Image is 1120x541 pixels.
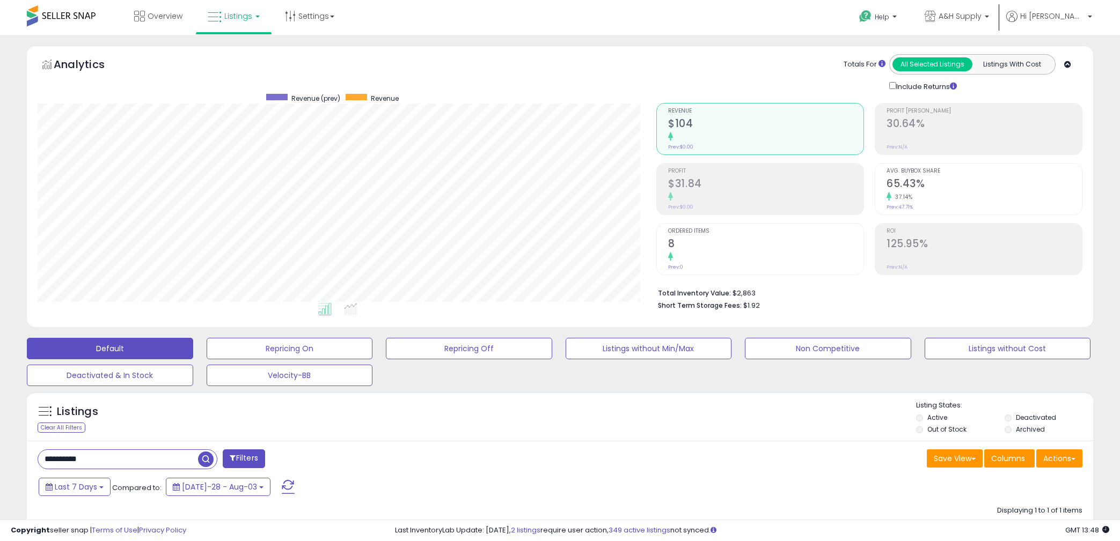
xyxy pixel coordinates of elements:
span: A&H Supply [939,11,982,21]
i: Get Help [859,10,872,23]
span: Hi [PERSON_NAME] [1020,11,1085,21]
span: Profit [PERSON_NAME] [887,108,1082,114]
button: All Selected Listings [892,57,972,71]
label: Deactivated [1016,413,1056,422]
a: 349 active listings [609,525,670,535]
span: Listings [224,11,252,21]
button: Non Competitive [745,338,911,359]
h2: 8 [668,238,863,252]
button: Filters [223,449,265,468]
button: Save View [927,449,983,468]
span: Revenue [371,94,399,103]
span: Compared to: [112,483,162,493]
a: Terms of Use [92,525,137,535]
button: Listings without Cost [925,338,1091,359]
small: Prev: $0.00 [668,144,693,150]
button: [DATE]-28 - Aug-03 [166,478,270,496]
small: 37.14% [891,193,912,201]
div: Clear All Filters [38,423,85,433]
small: Prev: N/A [887,264,907,270]
b: Total Inventory Value: [658,288,731,298]
button: Default [27,338,193,359]
button: Deactivated & In Stock [27,365,193,386]
button: Columns [984,449,1035,468]
button: Repricing Off [386,338,552,359]
span: Avg. Buybox Share [887,168,1082,174]
span: 2025-08-11 13:48 GMT [1065,525,1109,535]
label: Active [927,413,947,422]
div: seller snap | | [11,525,186,536]
h2: 125.95% [887,238,1082,252]
a: Hi [PERSON_NAME] [1006,11,1092,35]
span: Last 7 Days [55,481,97,492]
h2: 65.43% [887,177,1082,192]
span: Revenue [668,108,863,114]
strong: Copyright [11,525,50,535]
div: Displaying 1 to 1 of 1 items [997,506,1082,516]
p: Listing States: [916,401,1093,411]
button: Listings With Cost [972,57,1052,71]
a: Help [851,2,907,35]
span: Columns [991,453,1025,464]
div: Include Returns [881,80,970,92]
span: ROI [887,228,1082,234]
div: Totals For [844,60,885,70]
span: Profit [668,168,863,174]
a: Privacy Policy [139,525,186,535]
span: Help [875,12,889,21]
small: Prev: 0 [668,264,683,270]
span: [DATE]-28 - Aug-03 [182,481,257,492]
span: Overview [148,11,182,21]
small: Prev: $0.00 [668,204,693,210]
span: $1.92 [743,300,760,310]
h2: 30.64% [887,117,1082,132]
b: Short Term Storage Fees: [658,301,742,310]
button: Last 7 Days [39,478,111,496]
div: Last InventoryLab Update: [DATE], require user action, not synced. [395,525,1109,536]
a: 2 listings [511,525,540,535]
small: Prev: N/A [887,144,907,150]
label: Out of Stock [927,425,967,434]
button: Repricing On [207,338,373,359]
li: $2,863 [658,286,1074,299]
span: Revenue (prev) [291,94,340,103]
small: Prev: 47.71% [887,204,913,210]
span: Ordered Items [668,228,863,234]
h2: $31.84 [668,177,863,192]
button: Listings without Min/Max [566,338,732,359]
button: Velocity-BB [207,365,373,386]
button: Actions [1036,449,1082,468]
h2: $104 [668,117,863,132]
label: Archived [1016,425,1045,434]
h5: Analytics [54,57,126,75]
h5: Listings [57,404,98,419]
